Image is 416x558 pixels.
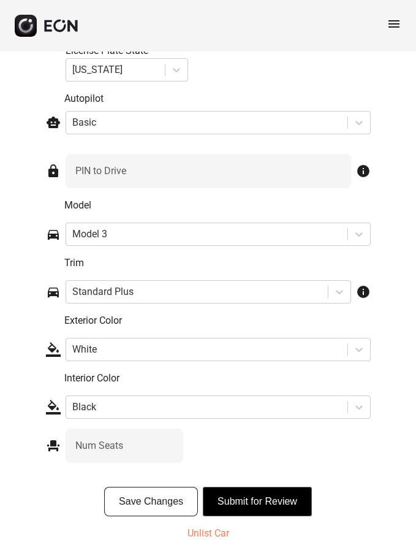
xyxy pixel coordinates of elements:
[75,438,123,453] label: Num Seats
[46,285,61,299] span: directions_car
[387,17,401,31] span: menu
[64,256,371,270] p: Trim
[356,285,371,299] span: info
[356,164,371,178] span: info
[104,487,198,516] button: Save Changes
[64,371,371,386] p: Interior Color
[203,487,312,516] button: Submit for Review
[46,342,61,357] span: format_color_fill
[187,526,229,541] p: Unlist Car
[64,313,371,328] p: Exterior Color
[64,198,371,213] p: Model
[75,164,126,178] label: PIN to Drive
[46,400,61,415] span: format_color_fill
[46,164,61,178] span: lock
[46,438,61,453] span: event_seat
[64,91,371,106] p: Autopilot
[46,115,61,130] span: smart_toy
[46,227,61,242] span: directions_car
